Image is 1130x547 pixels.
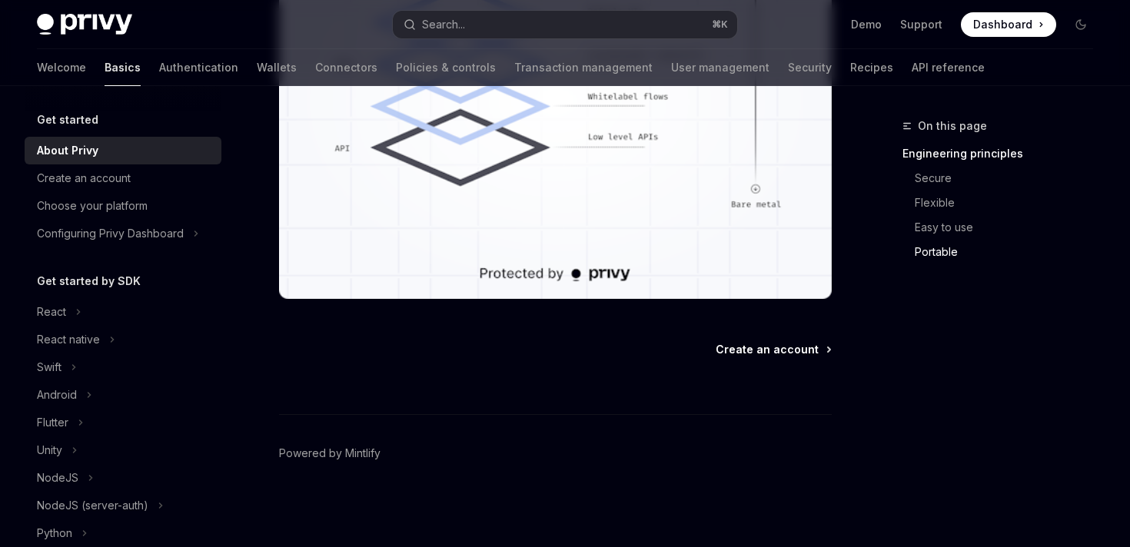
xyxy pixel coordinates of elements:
[25,492,221,519] button: Toggle NodeJS (server-auth) section
[961,12,1056,37] a: Dashboard
[712,18,728,31] span: ⌘ K
[716,342,830,357] a: Create an account
[37,386,77,404] div: Android
[788,49,832,86] a: Security
[902,191,1105,215] a: Flexible
[37,14,132,35] img: dark logo
[37,524,72,542] div: Python
[912,49,985,86] a: API reference
[37,330,100,349] div: React native
[1069,12,1093,37] button: Toggle dark mode
[396,49,496,86] a: Policies & controls
[25,436,221,464] button: Toggle Unity section
[37,169,131,187] div: Create an account
[37,49,86,86] a: Welcome
[257,49,297,86] a: Wallets
[25,464,221,492] button: Toggle NodeJS section
[37,358,61,376] div: Swift
[25,137,221,164] a: About Privy
[25,353,221,381] button: Toggle Swift section
[37,413,68,432] div: Flutter
[422,15,465,34] div: Search...
[902,215,1105,240] a: Easy to use
[973,17,1032,32] span: Dashboard
[37,197,148,215] div: Choose your platform
[25,409,221,436] button: Toggle Flutter section
[918,117,987,135] span: On this page
[25,381,221,409] button: Toggle Android section
[25,326,221,353] button: Toggle React native section
[37,496,148,515] div: NodeJS (server-auth)
[25,164,221,192] a: Create an account
[900,17,942,32] a: Support
[716,342,819,357] span: Create an account
[902,166,1105,191] a: Secure
[851,17,882,32] a: Demo
[37,469,78,487] div: NodeJS
[850,49,893,86] a: Recipes
[514,49,653,86] a: Transaction management
[25,298,221,326] button: Toggle React section
[671,49,769,86] a: User management
[37,111,98,129] h5: Get started
[37,272,141,290] h5: Get started by SDK
[37,224,184,243] div: Configuring Privy Dashboard
[159,49,238,86] a: Authentication
[37,303,66,321] div: React
[902,141,1105,166] a: Engineering principles
[37,141,98,160] div: About Privy
[25,192,221,220] a: Choose your platform
[315,49,377,86] a: Connectors
[279,446,381,461] a: Powered by Mintlify
[37,441,62,459] div: Unity
[105,49,141,86] a: Basics
[25,519,221,547] button: Toggle Python section
[25,220,221,247] button: Toggle Configuring Privy Dashboard section
[902,240,1105,264] a: Portable
[393,11,736,38] button: Open search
